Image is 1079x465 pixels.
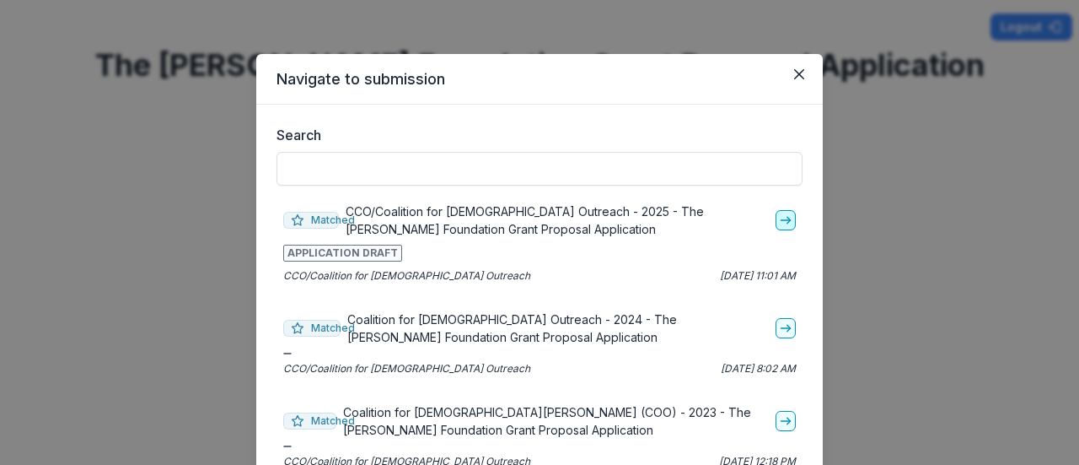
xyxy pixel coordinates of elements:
[283,361,530,376] p: CCO/Coalition for [DEMOGRAPHIC_DATA] Outreach
[283,268,530,284] p: CCO/Coalition for [DEMOGRAPHIC_DATA] Outreach
[283,245,402,262] span: APPLICATION DRAFT
[283,413,336,430] span: Matched
[720,268,796,284] p: [DATE] 11:01 AM
[283,212,339,229] span: Matched
[256,54,823,105] header: Navigate to submission
[347,311,769,346] p: Coalition for [DEMOGRAPHIC_DATA] Outreach - 2024 - The [PERSON_NAME] Foundation Grant Proposal Ap...
[776,210,796,230] a: go-to
[721,361,796,376] p: [DATE] 8:02 AM
[283,320,341,337] span: Matched
[776,411,796,431] a: go-to
[776,318,796,338] a: go-to
[786,61,813,88] button: Close
[343,403,769,439] p: Coalition for [DEMOGRAPHIC_DATA][PERSON_NAME] (COO) - 2023 - The [PERSON_NAME] Foundation Grant P...
[276,125,792,145] label: Search
[346,203,769,238] p: CCO/Coalition for [DEMOGRAPHIC_DATA] Outreach - 2025 - The [PERSON_NAME] Foundation Grant Proposa...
